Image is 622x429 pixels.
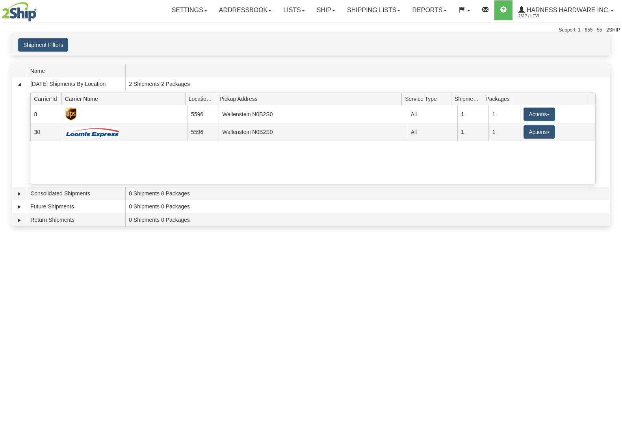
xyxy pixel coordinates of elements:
a: Expand [15,203,23,211]
a: Addressbook [213,0,278,20]
a: Reports [406,0,452,20]
button: Shipment Filters [18,38,68,52]
button: Actions [524,125,555,139]
td: 1 [457,123,489,141]
a: Expand [15,216,23,224]
span: Carrier Id [34,93,61,105]
td: Wallenstein N0B2S0 [219,105,407,123]
td: 2 Shipments 2 Packages [125,77,610,91]
span: Carrier Name [65,93,185,105]
td: All [407,123,457,141]
a: Harness Hardware Inc. 2617 / Levi [512,0,620,20]
img: logo2617.jpg [2,2,37,22]
td: 30 [30,123,62,141]
span: Harness Hardware Inc. [525,7,610,13]
span: Service Type [405,93,451,105]
td: Consolidated Shipments [27,187,125,200]
button: Actions [524,108,555,121]
span: Pickup Address [219,93,401,105]
img: Loomis Express [65,127,120,137]
td: 5596 [188,123,219,141]
a: Expand [15,190,23,198]
a: Settings [166,0,213,20]
iframe: chat widget [604,174,621,254]
span: 2617 / Levi [518,12,577,20]
td: 1 [457,105,489,123]
td: 0 Shipments 0 Packages [125,200,610,214]
td: Wallenstein N0B2S0 [219,123,407,141]
td: [DATE] Shipments By Location [27,77,125,91]
td: Return Shipments [27,213,125,227]
span: Shipments [455,93,482,105]
td: 0 Shipments 0 Packages [125,187,610,200]
a: Collapse [15,80,23,88]
td: All [407,105,457,123]
a: Shipping lists [341,0,406,20]
div: Support: 1 - 855 - 55 - 2SHIP [2,27,620,33]
img: UPS [65,108,76,121]
span: Location Id [189,93,216,105]
span: Packages [485,93,513,105]
td: 1 [488,105,520,123]
td: Future Shipments [27,200,125,214]
span: Name [30,65,125,77]
td: 5596 [188,105,219,123]
a: Lists [277,0,310,20]
td: 1 [488,123,520,141]
td: 8 [30,105,62,123]
a: Ship [311,0,341,20]
td: 0 Shipments 0 Packages [125,213,610,227]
